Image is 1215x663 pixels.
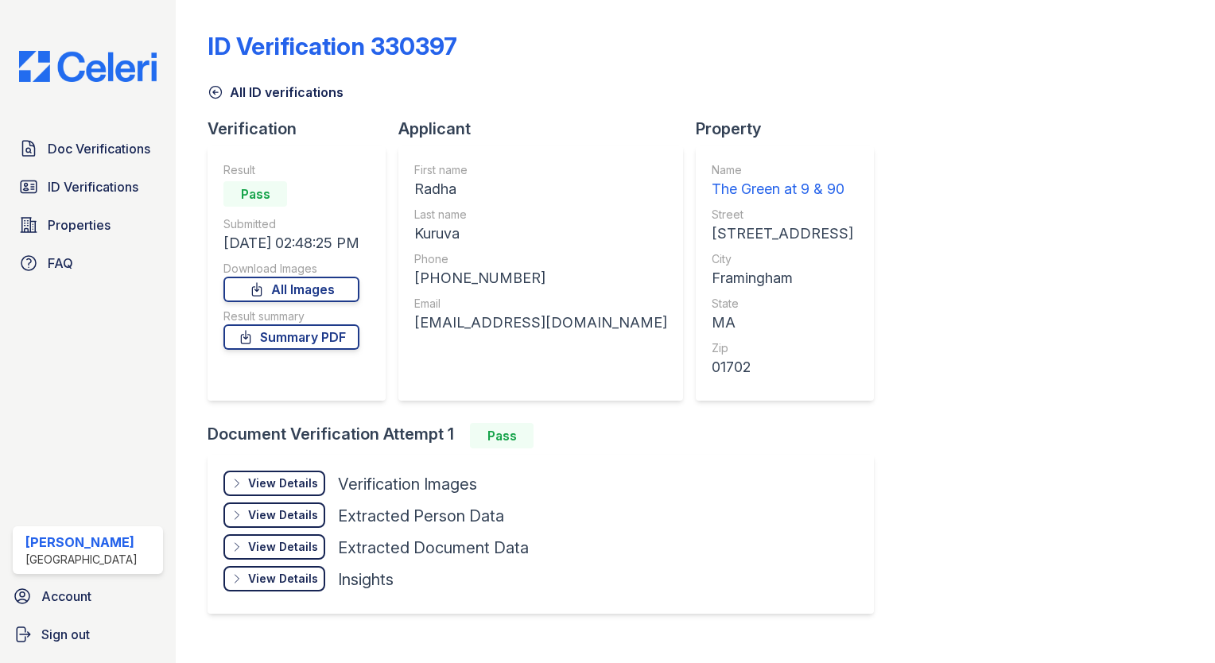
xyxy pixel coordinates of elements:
[208,83,344,102] a: All ID verifications
[223,232,359,254] div: [DATE] 02:48:25 PM
[25,552,138,568] div: [GEOGRAPHIC_DATA]
[223,308,359,324] div: Result summary
[248,539,318,555] div: View Details
[223,277,359,302] a: All Images
[712,223,853,245] div: [STREET_ADDRESS]
[41,625,90,644] span: Sign out
[398,118,696,140] div: Applicant
[6,618,169,650] a: Sign out
[208,32,457,60] div: ID Verification 330397
[338,568,394,591] div: Insights
[712,340,853,356] div: Zip
[712,356,853,378] div: 01702
[712,178,853,200] div: The Green at 9 & 90
[208,118,398,140] div: Verification
[712,251,853,267] div: City
[712,267,853,289] div: Framingham
[414,178,667,200] div: Radha
[6,51,169,82] img: CE_Logo_Blue-a8612792a0a2168367f1c8372b55b34899dd931a85d93a1a3d3e32e68fde9ad4.png
[208,423,887,448] div: Document Verification Attempt 1
[223,216,359,232] div: Submitted
[414,223,667,245] div: Kuruva
[338,505,504,527] div: Extracted Person Data
[248,475,318,491] div: View Details
[696,118,887,140] div: Property
[712,312,853,334] div: MA
[414,162,667,178] div: First name
[25,533,138,552] div: [PERSON_NAME]
[712,296,853,312] div: State
[13,133,163,165] a: Doc Verifications
[223,261,359,277] div: Download Images
[414,296,667,312] div: Email
[223,162,359,178] div: Result
[414,207,667,223] div: Last name
[338,537,529,559] div: Extracted Document Data
[48,215,111,235] span: Properties
[41,587,91,606] span: Account
[248,571,318,587] div: View Details
[223,181,287,207] div: Pass
[48,139,150,158] span: Doc Verifications
[338,473,477,495] div: Verification Images
[223,324,359,350] a: Summary PDF
[13,247,163,279] a: FAQ
[13,171,163,203] a: ID Verifications
[414,312,667,334] div: [EMAIL_ADDRESS][DOMAIN_NAME]
[414,251,667,267] div: Phone
[712,207,853,223] div: Street
[470,423,534,448] div: Pass
[712,162,853,178] div: Name
[248,507,318,523] div: View Details
[48,254,73,273] span: FAQ
[712,162,853,200] a: Name The Green at 9 & 90
[414,267,667,289] div: [PHONE_NUMBER]
[6,580,169,612] a: Account
[48,177,138,196] span: ID Verifications
[13,209,163,241] a: Properties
